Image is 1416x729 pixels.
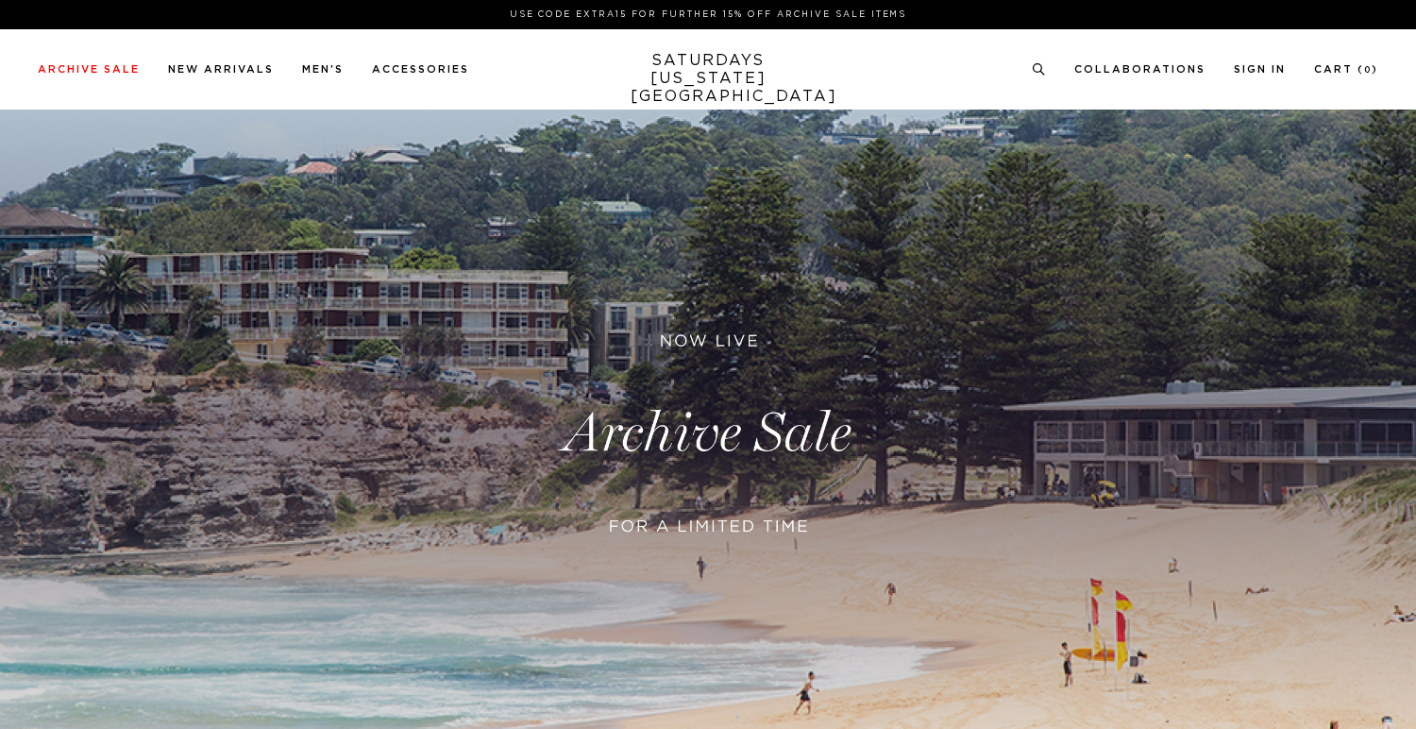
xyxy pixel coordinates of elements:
a: Archive Sale [38,64,140,75]
small: 0 [1364,66,1372,75]
a: Collaborations [1074,64,1205,75]
a: Sign In [1234,64,1286,75]
a: SATURDAYS[US_STATE][GEOGRAPHIC_DATA] [631,52,786,106]
a: Accessories [372,64,469,75]
a: New Arrivals [168,64,274,75]
p: Use Code EXTRA15 for Further 15% Off Archive Sale Items [45,8,1371,22]
a: Cart (0) [1314,64,1378,75]
a: Men's [302,64,344,75]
